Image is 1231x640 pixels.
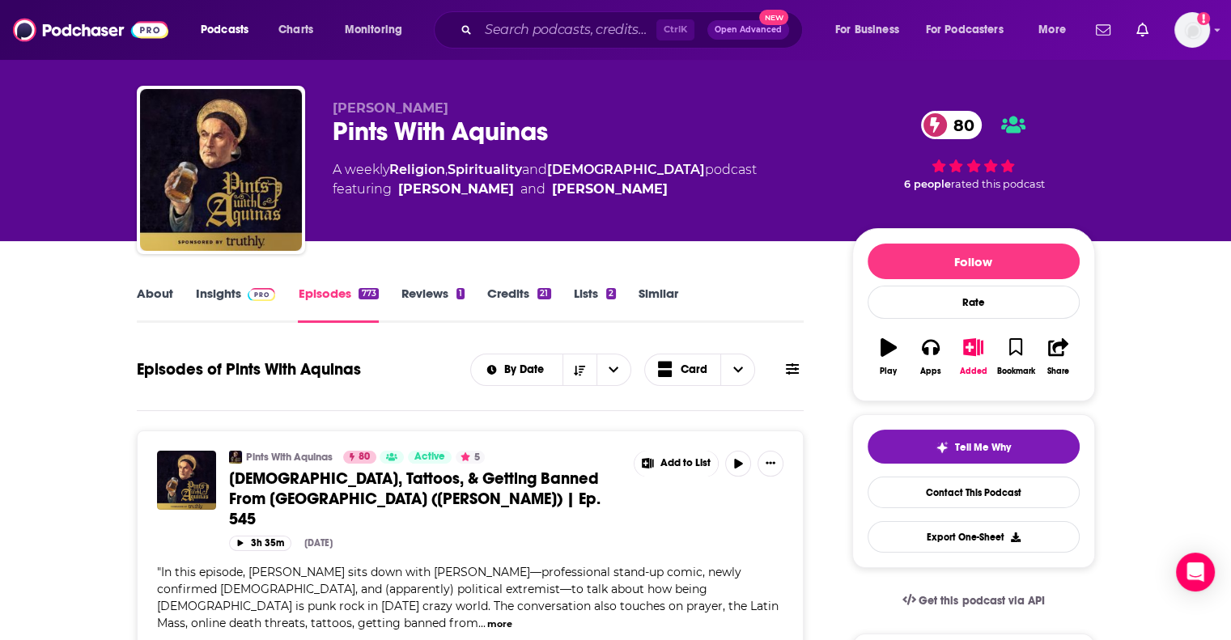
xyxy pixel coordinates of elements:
[456,451,485,464] button: 5
[137,286,173,323] a: About
[333,100,448,116] span: [PERSON_NAME]
[333,17,423,43] button: open menu
[951,178,1045,190] span: rated this podcast
[936,441,949,454] img: tell me why sparkle
[470,354,631,386] h2: Choose List sort
[681,364,707,375] span: Card
[478,17,656,43] input: Search podcasts, credits, & more...
[1174,12,1210,48] img: User Profile
[157,565,779,630] span: In this episode, [PERSON_NAME] sits down with [PERSON_NAME]—professional stand-up comic, newly co...
[13,15,168,45] img: Podchaser - Follow, Share and Rate Podcasts
[408,451,452,464] a: Active
[547,162,705,177] a: [DEMOGRAPHIC_DATA]
[574,286,616,323] a: Lists2
[552,180,668,199] a: Cameron Fradd
[656,19,694,40] span: Ctrl K
[926,19,1004,41] span: For Podcasters
[868,328,910,386] button: Play
[868,430,1080,464] button: tell me why sparkleTell Me Why
[1130,16,1155,44] a: Show notifications dropdown
[635,451,719,477] button: Show More Button
[504,364,550,375] span: By Date
[1176,553,1215,591] div: Open Intercom Messenger
[140,89,302,251] img: Pints With Aquinas
[868,286,1080,319] div: Rate
[1089,16,1117,44] a: Show notifications dropdown
[449,11,818,49] div: Search podcasts, credits, & more...
[487,617,512,631] button: more
[157,451,216,510] img: Catholicism, Tattoos, & Getting Banned From Australia (Shayne Smith) | Ep. 545
[1038,19,1066,41] span: More
[921,111,983,139] a: 80
[644,354,756,386] button: Choose View
[824,17,919,43] button: open menu
[904,178,951,190] span: 6 people
[919,594,1044,608] span: Get this podcast via API
[345,19,402,41] span: Monitoring
[229,468,601,529] span: [DEMOGRAPHIC_DATA], Tattoos, & Getting Banned From [GEOGRAPHIC_DATA] ([PERSON_NAME]) | Ep. 545
[414,449,445,465] span: Active
[229,468,622,529] a: [DEMOGRAPHIC_DATA], Tattoos, & Getting Banned From [GEOGRAPHIC_DATA] ([PERSON_NAME]) | Ep. 545
[639,286,678,323] a: Similar
[868,521,1080,553] button: Export One-Sheet
[478,616,486,630] span: ...
[471,364,562,375] button: open menu
[137,359,361,379] h1: Episodes of Pints With Aquinas
[201,19,248,41] span: Podcasts
[522,162,547,177] span: and
[955,441,1011,454] span: Tell Me Why
[456,288,465,299] div: 1
[1047,367,1069,376] div: Share
[758,451,783,477] button: Show More Button
[852,100,1095,201] div: 80 6 peoplerated this podcast
[448,162,522,177] a: Spirituality
[868,244,1080,279] button: Follow
[445,162,448,177] span: ,
[995,328,1037,386] button: Bookmark
[248,288,276,301] img: Podchaser Pro
[229,536,291,551] button: 3h 35m
[707,20,789,40] button: Open AdvancedNew
[196,286,276,323] a: InsightsPodchaser Pro
[759,10,788,25] span: New
[333,160,757,199] div: A weekly podcast
[343,451,376,464] a: 80
[1037,328,1079,386] button: Share
[298,286,378,323] a: Episodes773
[996,367,1034,376] div: Bookmark
[537,288,550,299] div: 21
[304,537,333,549] div: [DATE]
[268,17,323,43] a: Charts
[562,354,596,385] button: Sort Direction
[910,328,952,386] button: Apps
[596,354,630,385] button: open menu
[606,288,616,299] div: 2
[157,565,779,630] span: "
[401,286,465,323] a: Reviews1
[359,449,370,465] span: 80
[333,180,757,199] span: featuring
[246,451,333,464] a: Pints With Aquinas
[937,111,983,139] span: 80
[389,162,445,177] a: Religion
[1174,12,1210,48] button: Show profile menu
[889,581,1058,621] a: Get this podcast via API
[920,367,941,376] div: Apps
[359,288,378,299] div: 773
[660,457,711,469] span: Add to List
[278,19,313,41] span: Charts
[868,477,1080,508] a: Contact This Podcast
[1174,12,1210,48] span: Logged in as shcarlos
[715,26,782,34] span: Open Advanced
[835,19,899,41] span: For Business
[398,180,514,199] a: Matt Fradd
[952,328,994,386] button: Added
[520,180,545,199] span: and
[229,451,242,464] img: Pints With Aquinas
[1197,12,1210,25] svg: Add a profile image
